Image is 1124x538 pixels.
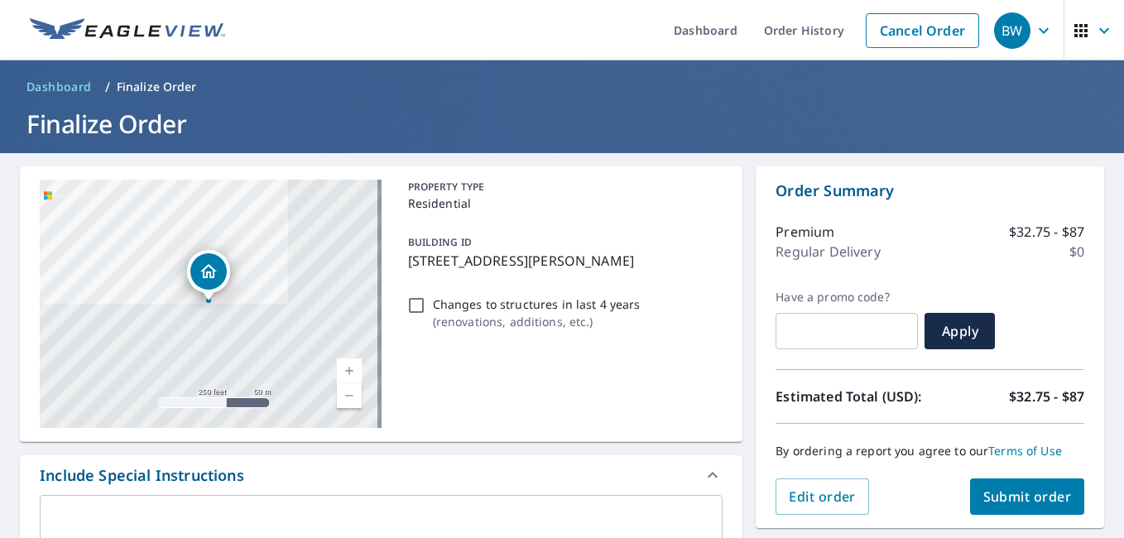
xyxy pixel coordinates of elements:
p: $32.75 - $87 [1009,222,1084,242]
h1: Finalize Order [20,107,1104,141]
span: Edit order [789,488,856,506]
a: Cancel Order [866,13,979,48]
p: $0 [1069,242,1084,262]
div: Include Special Instructions [20,455,742,495]
p: Regular Delivery [776,242,880,262]
p: Residential [408,195,717,212]
p: Order Summary [776,180,1084,202]
p: Premium [776,222,834,242]
label: Have a promo code? [776,290,918,305]
a: Current Level 17, Zoom In [337,358,362,383]
p: ( renovations, additions, etc. ) [433,313,641,330]
img: EV Logo [30,18,225,43]
a: Current Level 17, Zoom Out [337,383,362,408]
p: Finalize Order [117,79,197,95]
span: Dashboard [26,79,92,95]
div: Include Special Instructions [40,464,244,487]
nav: breadcrumb [20,74,1104,100]
a: Dashboard [20,74,98,100]
p: PROPERTY TYPE [408,180,717,195]
button: Submit order [970,478,1085,515]
span: Apply [938,322,982,340]
a: Terms of Use [988,443,1062,459]
div: BW [994,12,1030,49]
p: Changes to structures in last 4 years [433,295,641,313]
button: Edit order [776,478,869,515]
li: / [105,77,110,97]
button: Apply [925,313,995,349]
div: Dropped pin, building 1, Residential property, 230 W 2nd St Calhoun, KY 42327 [187,250,230,301]
span: Submit order [983,488,1072,506]
p: Estimated Total (USD): [776,387,929,406]
p: By ordering a report you agree to our [776,444,1084,459]
p: $32.75 - $87 [1009,387,1084,406]
p: BUILDING ID [408,235,472,249]
p: [STREET_ADDRESS][PERSON_NAME] [408,251,717,271]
